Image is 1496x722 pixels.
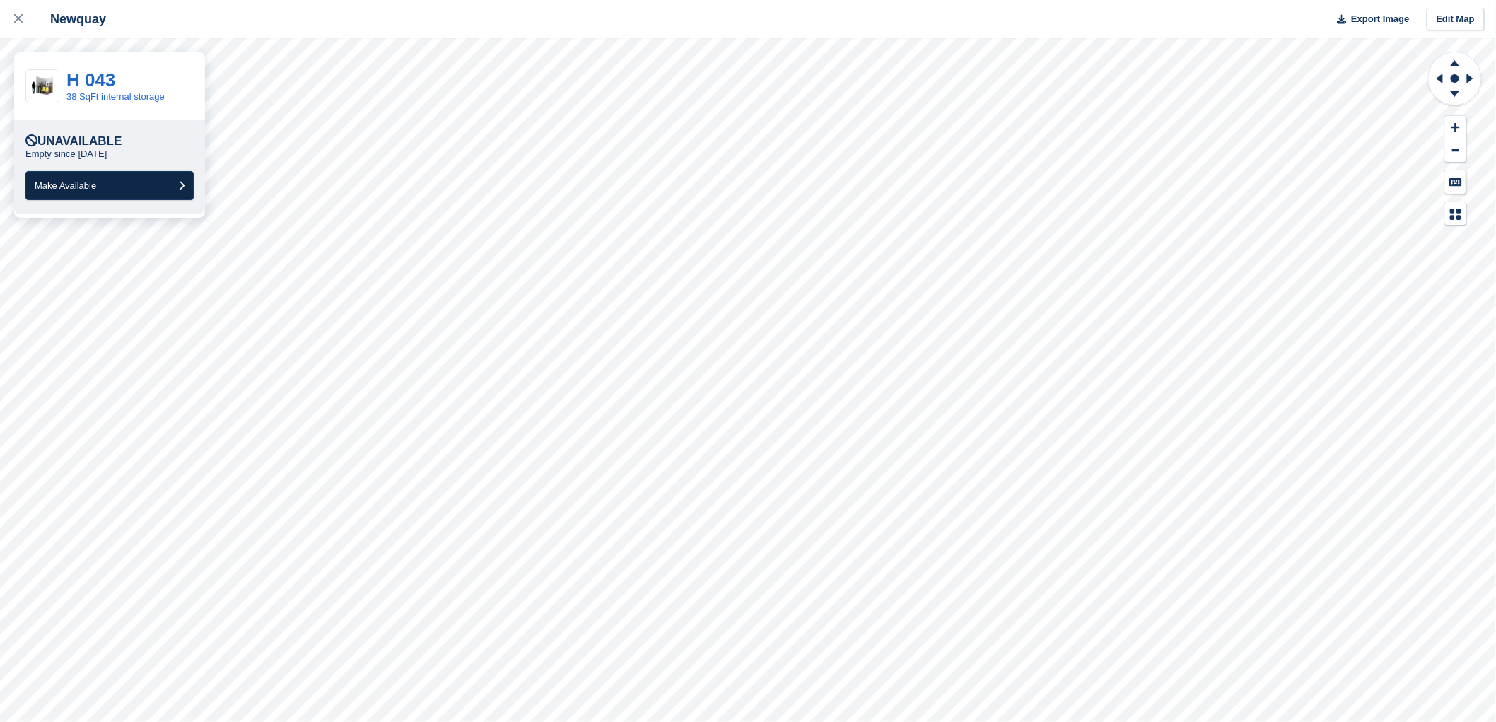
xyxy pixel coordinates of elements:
[35,180,96,191] span: Make Available
[1445,116,1466,139] button: Zoom In
[1351,12,1409,26] span: Export Image
[1427,8,1485,31] a: Edit Map
[37,11,106,28] div: Newquay
[1445,170,1466,194] button: Keyboard Shortcuts
[25,134,122,149] div: Unavailable
[1445,202,1466,226] button: Map Legend
[26,74,59,99] img: 35-sqft-unit%20(1).jpg
[66,91,165,102] a: 38 SqFt internal storage
[66,69,115,91] a: H 043
[25,149,107,160] p: Empty since [DATE]
[25,171,194,200] button: Make Available
[1329,8,1410,31] button: Export Image
[1445,139,1466,163] button: Zoom Out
